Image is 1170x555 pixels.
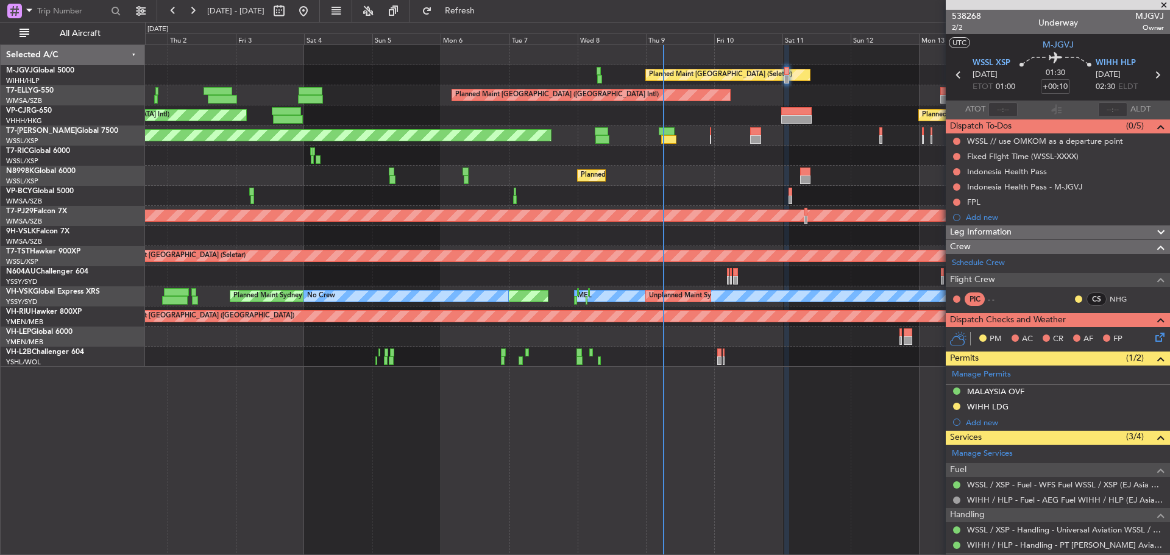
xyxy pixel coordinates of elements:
span: 9H-VSLK [6,228,36,235]
span: 2/2 [952,23,981,33]
a: YMEN/MEB [6,317,43,327]
input: Trip Number [37,2,107,20]
span: 02:30 [1096,81,1115,93]
span: T7-[PERSON_NAME] [6,127,77,135]
div: WSSL // use OMKOM as a departure point [967,136,1123,146]
span: Dispatch To-Dos [950,119,1012,133]
div: Mon 13 [919,34,987,44]
span: WIHH HLP [1096,57,1136,69]
div: Planned Maint [GEOGRAPHIC_DATA] (Seletar) [102,247,246,265]
a: YMEN/MEB [6,338,43,347]
a: WSSL/XSP [6,136,38,146]
a: WMSA/SZB [6,197,42,206]
span: Services [950,431,982,445]
div: Thu 9 [646,34,714,44]
div: Sun 5 [372,34,441,44]
a: VHHH/HKG [6,116,42,125]
span: (3/4) [1126,430,1144,443]
span: T7-RIC [6,147,29,155]
span: (0/5) [1126,119,1144,132]
div: Tue 7 [509,34,578,44]
span: M-JGVJ [1043,38,1074,51]
span: AF [1083,333,1093,345]
span: Owner [1135,23,1164,33]
a: WMSA/SZB [6,96,42,105]
div: Planned Maint Sydney ([PERSON_NAME] Intl) [233,287,375,305]
div: MEL [578,287,592,305]
span: T7-PJ29 [6,208,34,215]
span: VH-VSK [6,288,33,295]
span: PM [990,333,1002,345]
span: MJGVJ [1135,10,1164,23]
a: WMSA/SZB [6,217,42,226]
span: Leg Information [950,225,1012,239]
span: VH-L2B [6,348,32,356]
div: Underway [1038,16,1078,29]
div: Indonesia Health Pass - M-JGVJ [967,182,1082,192]
a: N604AUChallenger 604 [6,268,88,275]
a: WSSL / XSP - Fuel - WFS Fuel WSSL / XSP (EJ Asia Only) [967,479,1164,490]
div: Thu 2 [168,34,236,44]
div: WIHH LDG [967,401,1009,412]
span: Refresh [434,7,486,15]
span: T7-ELLY [6,87,33,94]
a: VH-RIUHawker 800XP [6,308,82,316]
a: VP-CJRG-650 [6,107,52,115]
a: T7-RICGlobal 6000 [6,147,70,155]
a: T7-TSTHawker 900XP [6,248,80,255]
span: 01:00 [996,81,1015,93]
span: ALDT [1130,104,1150,116]
a: VP-BCYGlobal 5000 [6,188,74,195]
a: WSSL/XSP [6,157,38,166]
div: Sun 12 [851,34,919,44]
span: Dispatch Checks and Weather [950,313,1066,327]
a: T7-ELLYG-550 [6,87,54,94]
a: WMSA/SZB [6,237,42,246]
div: Sat 11 [782,34,851,44]
div: Unplanned Maint Sydney ([PERSON_NAME] Intl) [649,287,799,305]
a: Manage Permits [952,369,1011,381]
span: VH-RIU [6,308,31,316]
span: ELDT [1118,81,1138,93]
span: WSSL XSP [973,57,1010,69]
a: YSSY/SYD [6,297,37,306]
span: T7-TST [6,248,30,255]
a: N8998KGlobal 6000 [6,168,76,175]
div: Fixed Flight Time (WSSL-XXXX) [967,151,1079,161]
span: Flight Crew [950,273,995,287]
div: Planned Maint [GEOGRAPHIC_DATA] ([GEOGRAPHIC_DATA] Intl) [922,106,1126,124]
a: WIHH/HLP [6,76,40,85]
a: M-JGVJGlobal 5000 [6,67,74,74]
a: VH-L2BChallenger 604 [6,348,84,356]
span: VP-CJR [6,107,31,115]
div: Fri 10 [714,34,782,44]
div: Sat 4 [304,34,372,44]
span: N8998K [6,168,34,175]
div: - - [988,294,1015,305]
div: Fri 3 [236,34,304,44]
div: Planned Maint [GEOGRAPHIC_DATA] (Seletar) [581,166,724,185]
div: Add new [966,212,1164,222]
div: MALAYSIA OVF [967,386,1024,397]
span: Crew [950,240,971,254]
a: VH-LEPGlobal 6000 [6,328,73,336]
a: WSSL/XSP [6,177,38,186]
span: VP-BCY [6,188,32,195]
a: WSSL / XSP - Handling - Universal Aviation WSSL / XSP [967,525,1164,535]
span: (1/2) [1126,352,1144,364]
div: No Crew [307,287,335,305]
a: NHG [1110,294,1137,305]
button: All Aircraft [13,24,132,43]
input: --:-- [988,102,1018,117]
a: WIHH / HLP - Handling - PT [PERSON_NAME] Aviasi WIHH / HLP [967,540,1164,550]
span: [DATE] [973,69,998,81]
div: Wed 8 [578,34,646,44]
div: Add new [966,417,1164,428]
div: Planned Maint [GEOGRAPHIC_DATA] ([GEOGRAPHIC_DATA]) [102,307,294,325]
span: FP [1113,333,1122,345]
span: [DATE] [1096,69,1121,81]
span: AC [1022,333,1033,345]
div: CS [1087,292,1107,306]
span: Permits [950,352,979,366]
div: Indonesia Health Pass [967,166,1047,177]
